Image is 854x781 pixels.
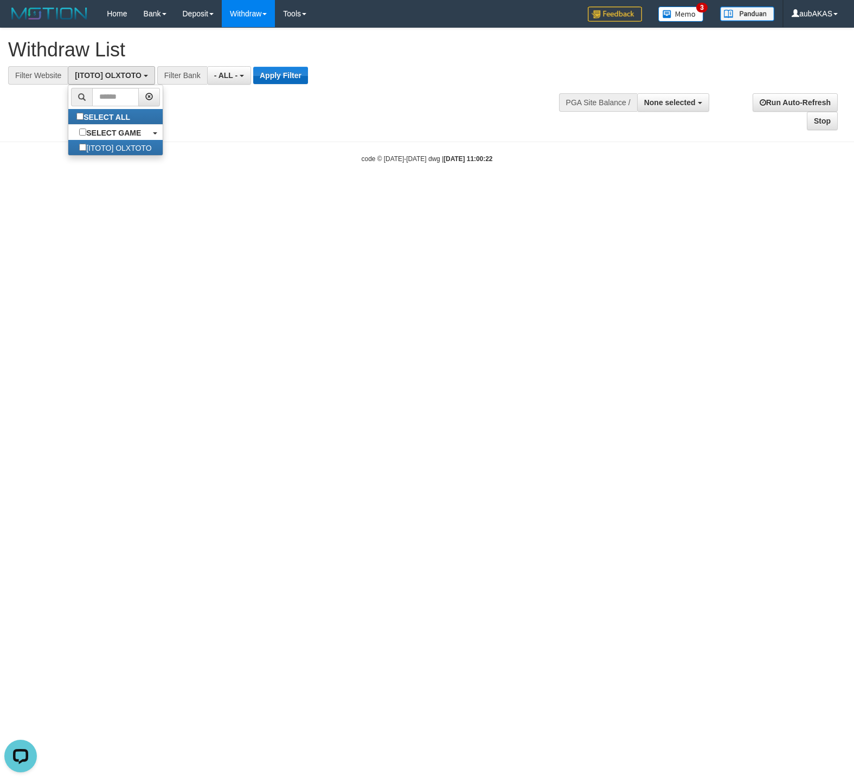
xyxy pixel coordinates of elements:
button: None selected [637,93,709,112]
h1: Withdraw List [8,39,558,61]
button: - ALL - [207,66,251,85]
a: SELECT GAME [68,125,162,140]
small: code © [DATE]-[DATE] dwg | [362,155,493,163]
a: Run Auto-Refresh [753,93,838,112]
strong: [DATE] 11:00:22 [444,155,492,163]
span: [ITOTO] OLXTOTO [75,71,142,80]
img: Button%20Memo.svg [658,7,704,22]
input: SELECT GAME [79,129,86,136]
button: [ITOTO] OLXTOTO [68,66,155,85]
button: Apply Filter [253,67,308,84]
div: PGA Site Balance / [559,93,637,112]
span: 3 [696,3,708,12]
a: Stop [807,112,838,130]
img: Feedback.jpg [588,7,642,22]
div: Filter Website [8,66,68,85]
div: Filter Bank [157,66,207,85]
label: SELECT ALL [68,109,141,124]
img: panduan.png [720,7,774,21]
b: SELECT GAME [86,129,141,137]
label: [ITOTO] OLXTOTO [68,140,162,155]
input: [ITOTO] OLXTOTO [79,144,86,151]
button: Open LiveChat chat widget [4,4,37,37]
input: SELECT ALL [76,113,84,120]
img: MOTION_logo.png [8,5,91,22]
span: - ALL - [214,71,238,80]
span: None selected [644,98,696,107]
